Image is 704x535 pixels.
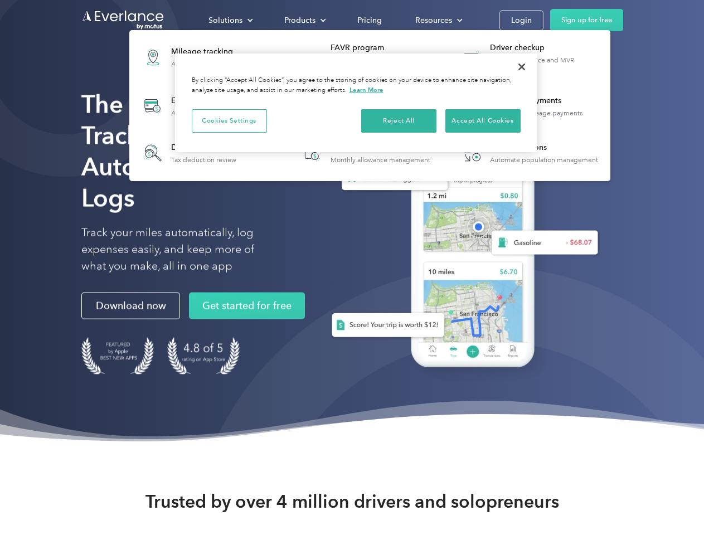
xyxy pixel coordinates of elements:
div: Monthly allowance management [331,156,430,164]
div: Driver checkup [490,42,604,53]
div: Privacy [175,53,537,152]
div: Automatic mileage logs [171,60,244,68]
button: Close [509,55,534,79]
div: Login [511,13,532,27]
a: Driver checkupLicense, insurance and MVR verification [454,37,605,77]
a: FAVR programFixed & Variable Rate reimbursement design & management [294,37,445,77]
strong: Trusted by over 4 million drivers and solopreneurs [145,490,559,513]
div: Expense tracking [171,95,251,106]
div: Resources [415,13,452,27]
div: Cookie banner [175,53,537,152]
p: Track your miles automatically, log expenses easily, and keep more of what you make, all in one app [81,225,280,275]
a: Login [499,10,543,31]
a: HR IntegrationsAutomate population management [454,135,604,171]
div: Solutions [197,11,262,30]
div: By clicking “Accept All Cookies”, you agree to the storing of cookies on your device to enhance s... [192,76,521,95]
a: Download now [81,293,180,319]
a: Sign up for free [550,9,623,31]
div: Mileage tracking [171,46,244,57]
button: Cookies Settings [192,109,267,133]
div: FAVR program [331,42,445,53]
button: Reject All [361,109,436,133]
div: Automate population management [490,156,598,164]
div: Products [284,13,315,27]
div: Tax deduction review [171,156,236,164]
div: License, insurance and MVR verification [490,56,604,72]
a: More information about your privacy, opens in a new tab [349,86,383,94]
nav: Products [129,30,610,181]
a: Accountable planMonthly allowance management [294,135,436,171]
img: Badge for Featured by Apple Best New Apps [81,337,154,374]
div: Automatic transaction logs [171,109,251,117]
div: Pricing [357,13,382,27]
a: Mileage trackingAutomatic mileage logs [135,37,249,77]
div: Deduction finder [171,142,236,153]
a: Pricing [346,11,393,30]
div: Resources [404,11,472,30]
button: Accept All Cookies [445,109,521,133]
img: Everlance, mileage tracker app, expense tracking app [314,106,607,384]
a: Go to homepage [81,9,165,31]
div: Solutions [208,13,242,27]
a: Expense trackingAutomatic transaction logs [135,86,257,127]
div: HR Integrations [490,142,598,153]
img: 4.9 out of 5 stars on the app store [167,337,240,374]
div: Products [273,11,335,30]
a: Get started for free [189,293,305,319]
a: Deduction finderTax deduction review [135,135,242,171]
